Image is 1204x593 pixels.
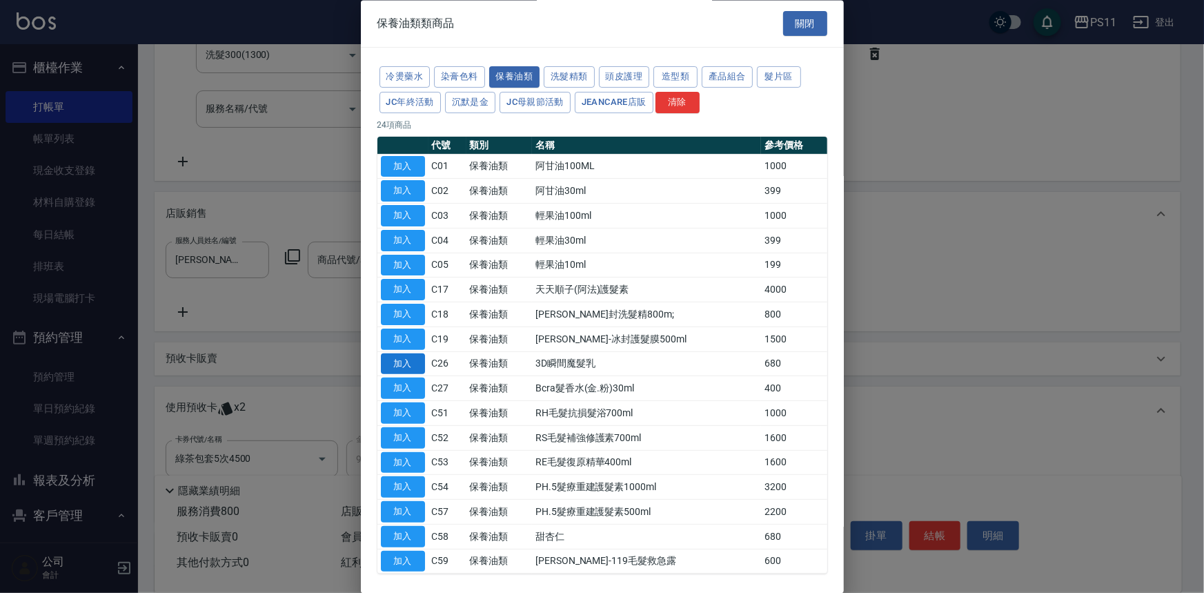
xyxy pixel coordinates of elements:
[428,451,466,476] td: C53
[381,230,425,251] button: 加入
[532,229,761,253] td: 輕果油30ml
[783,11,827,37] button: 關閉
[428,525,466,550] td: C58
[532,352,761,377] td: 3D瞬間魔髮乳
[381,551,425,572] button: 加入
[428,204,466,229] td: C03
[428,137,466,155] th: 代號
[466,451,532,476] td: 保養油類
[381,378,425,400] button: 加入
[500,92,571,113] button: JC母親節活動
[532,302,761,327] td: [PERSON_NAME]封洗髮精800m;
[381,502,425,523] button: 加入
[761,327,827,352] td: 1500
[428,302,466,327] td: C18
[428,376,466,401] td: C27
[381,280,425,301] button: 加入
[532,155,761,179] td: 阿甘油100ML
[761,426,827,451] td: 1600
[466,302,532,327] td: 保養油類
[532,179,761,204] td: 阿甘油30ml
[761,500,827,525] td: 2200
[761,376,827,401] td: 400
[532,426,761,451] td: RS毛髮補強修護素700ml
[428,278,466,302] td: C17
[466,500,532,525] td: 保養油類
[381,156,425,177] button: 加入
[466,352,532,377] td: 保養油類
[655,92,700,113] button: 清除
[381,329,425,350] button: 加入
[761,475,827,500] td: 3200
[466,475,532,500] td: 保養油類
[532,278,761,302] td: 天天順子(阿法)護髮素
[428,229,466,253] td: C04
[761,179,827,204] td: 399
[466,426,532,451] td: 保養油類
[381,477,425,498] button: 加入
[761,525,827,550] td: 680
[445,92,496,113] button: 沉默是金
[761,278,827,302] td: 4000
[428,401,466,426] td: C51
[428,352,466,377] td: C26
[761,137,827,155] th: 參考價格
[761,451,827,476] td: 1600
[466,137,532,155] th: 類別
[653,67,698,88] button: 造型類
[466,204,532,229] td: 保養油類
[532,376,761,401] td: Bcra髮香水(金.粉)30ml
[575,92,653,113] button: JeanCare店販
[466,327,532,352] td: 保養油類
[466,376,532,401] td: 保養油類
[381,181,425,202] button: 加入
[466,401,532,426] td: 保養油類
[532,204,761,229] td: 輕果油100ml
[466,525,532,550] td: 保養油類
[532,327,761,352] td: [PERSON_NAME]-冰封護髮膜500ml
[532,525,761,550] td: 甜杏仁
[489,67,540,88] button: 保養油類
[428,475,466,500] td: C54
[434,67,485,88] button: 染膏色料
[466,550,532,574] td: 保養油類
[381,403,425,425] button: 加入
[761,401,827,426] td: 1000
[532,253,761,278] td: 輕果油10ml
[532,500,761,525] td: PH.5髮療重建護髮素500ml
[428,155,466,179] td: C01
[761,302,827,327] td: 800
[428,500,466,525] td: C57
[466,278,532,302] td: 保養油類
[377,119,827,131] p: 24 項商品
[428,426,466,451] td: C52
[532,401,761,426] td: RH毛髮抗損髮浴700ml
[761,253,827,278] td: 199
[544,67,595,88] button: 洗髮精類
[466,179,532,204] td: 保養油類
[381,353,425,375] button: 加入
[532,137,761,155] th: 名稱
[761,550,827,574] td: 600
[466,155,532,179] td: 保養油類
[381,255,425,276] button: 加入
[377,17,455,30] span: 保養油類類商品
[761,204,827,229] td: 1000
[761,352,827,377] td: 680
[428,550,466,574] td: C59
[428,179,466,204] td: C02
[381,206,425,227] button: 加入
[532,451,761,476] td: RE毛髮復原精華400ml
[381,452,425,474] button: 加入
[381,427,425,449] button: 加入
[761,155,827,179] td: 1000
[702,67,753,88] button: 產品組合
[466,229,532,253] td: 保養油類
[428,253,466,278] td: C05
[599,67,650,88] button: 頭皮護理
[379,67,431,88] button: 冷燙藥水
[379,92,441,113] button: JC年終活動
[532,550,761,574] td: [PERSON_NAME]-119毛髮救急露
[757,67,801,88] button: 髮片區
[761,229,827,253] td: 399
